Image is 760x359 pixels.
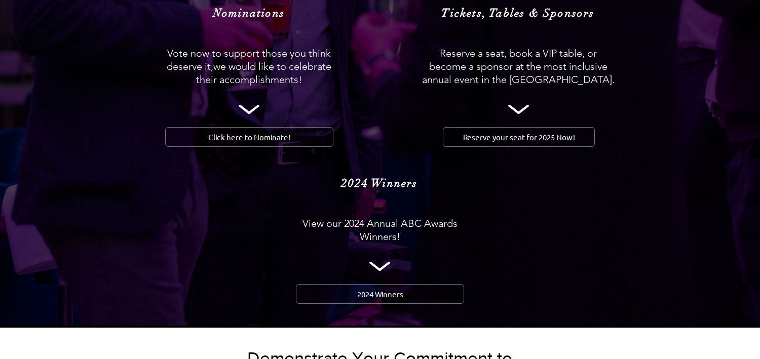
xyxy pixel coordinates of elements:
[213,6,285,20] span: Nominations
[357,289,403,299] span: 2024 Winners
[422,47,615,86] span: Reserve a seat, book a VIP table, or become a sponsor at the most inclusive annual event in the [...
[341,176,417,190] span: 2024 Winners
[165,127,333,147] a: Click here to Nominate!
[208,132,290,142] span: Click here to Nominate!
[296,284,464,304] a: 2024 Winners
[167,47,331,72] span: Vote now to support those you think deserve it,
[443,127,595,147] a: Reserve your seat for 2025 Now!
[441,6,594,20] span: Tickets, Tables & Sponsors
[302,217,458,243] span: View our 2024 Annual ABC Awards Winners!
[463,132,575,142] span: Reserve your seat for 2025 Now!
[196,60,331,86] span: we would like to celebrate their accomplishments!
